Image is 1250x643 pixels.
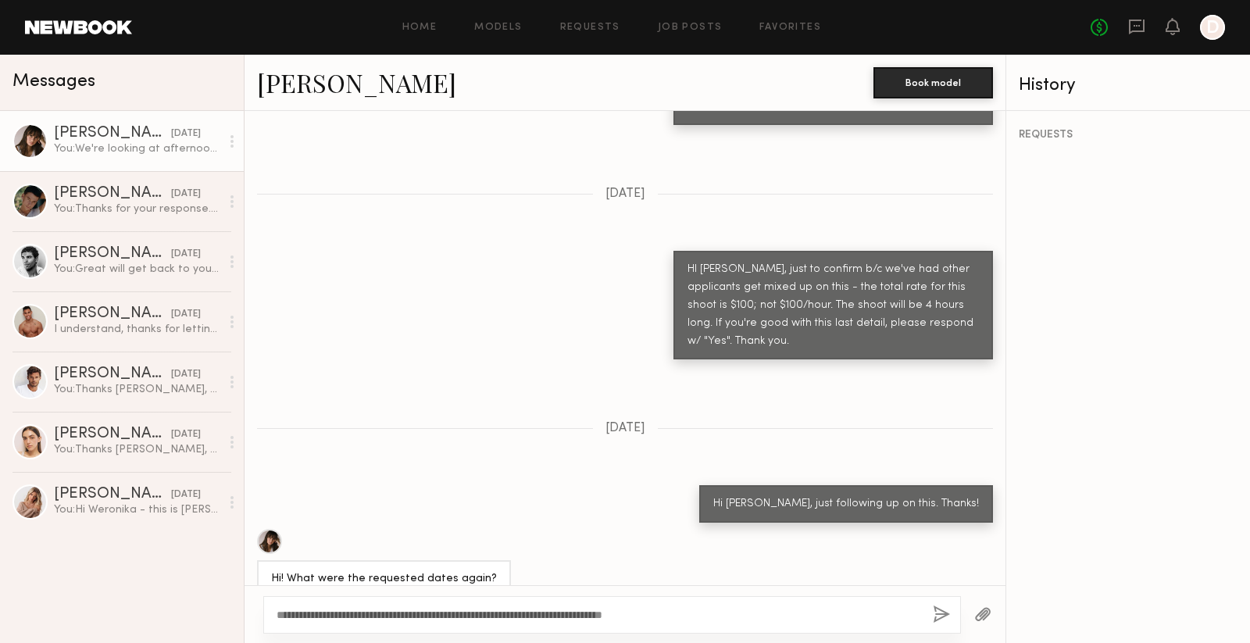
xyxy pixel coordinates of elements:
[171,247,201,262] div: [DATE]
[54,306,171,322] div: [PERSON_NAME]
[54,322,220,337] div: I understand, thanks for letting me know. I do see the rate range is up to $30/hour. Could I at l...
[54,246,171,262] div: [PERSON_NAME]
[171,127,201,141] div: [DATE]
[171,427,201,442] div: [DATE]
[54,366,171,382] div: [PERSON_NAME]
[54,126,171,141] div: [PERSON_NAME]
[54,262,220,277] div: You: Great will get back to you soon.
[54,202,220,216] div: You: Thanks for your response. We appreciate you!
[54,141,220,156] div: You: We're looking at afternoon [DATE] or 30.
[759,23,821,33] a: Favorites
[171,367,201,382] div: [DATE]
[54,502,220,517] div: You: Hi Weronika - this is [PERSON_NAME], the photographer for the “Active Wear / Sports Wear” pr...
[1200,15,1225,40] a: D
[560,23,620,33] a: Requests
[605,188,645,201] span: [DATE]
[171,307,201,322] div: [DATE]
[1019,77,1237,95] div: History
[873,67,993,98] button: Book model
[658,23,723,33] a: Job Posts
[54,427,171,442] div: [PERSON_NAME]
[12,73,95,91] span: Messages
[1019,130,1237,141] div: REQUESTS
[54,382,220,397] div: You: Thanks [PERSON_NAME], but the budget is set for this one. Stay in touch!
[873,75,993,88] a: Book model
[171,187,201,202] div: [DATE]
[54,442,220,457] div: You: Thanks [PERSON_NAME], appreciate you!
[54,186,171,202] div: [PERSON_NAME]
[271,570,497,588] div: Hi! What were the requested dates again?
[605,422,645,435] span: [DATE]
[687,261,979,351] div: HI [PERSON_NAME], just to confirm b/c we've had other applicants get mixed up on this - the total...
[402,23,437,33] a: Home
[713,495,979,513] div: Hi [PERSON_NAME], just following up on this. Thanks!
[54,487,171,502] div: [PERSON_NAME]
[474,23,522,33] a: Models
[257,66,456,99] a: [PERSON_NAME]
[171,488,201,502] div: [DATE]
